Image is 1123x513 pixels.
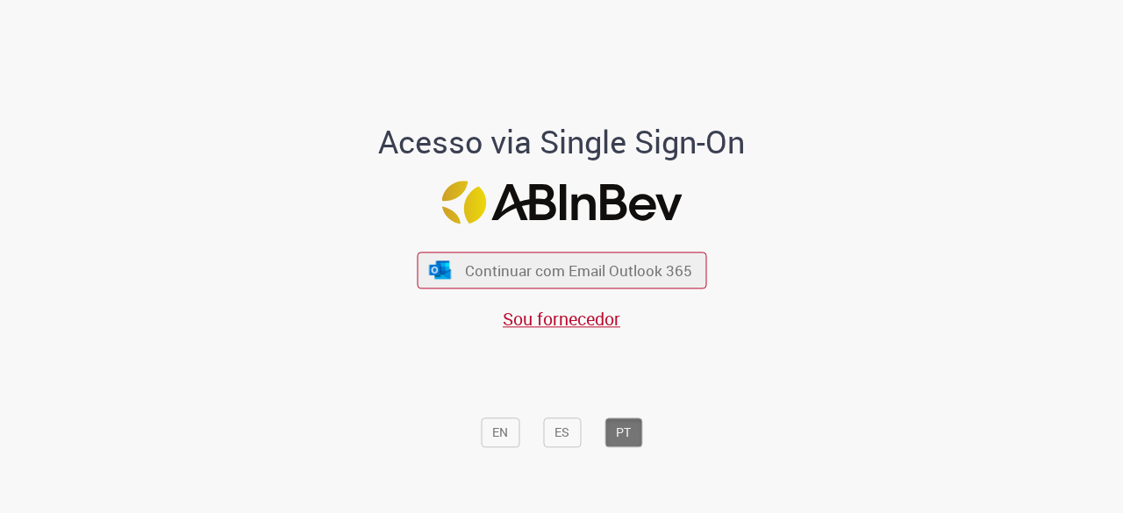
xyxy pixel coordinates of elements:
[428,260,453,279] img: ícone Azure/Microsoft 360
[543,418,581,448] button: ES
[481,418,519,448] button: EN
[604,418,642,448] button: PT
[465,260,692,281] span: Continuar com Email Outlook 365
[417,253,706,289] button: ícone Azure/Microsoft 360 Continuar com Email Outlook 365
[503,307,620,331] a: Sou fornecedor
[318,125,805,160] h1: Acesso via Single Sign-On
[441,181,682,224] img: Logo ABInBev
